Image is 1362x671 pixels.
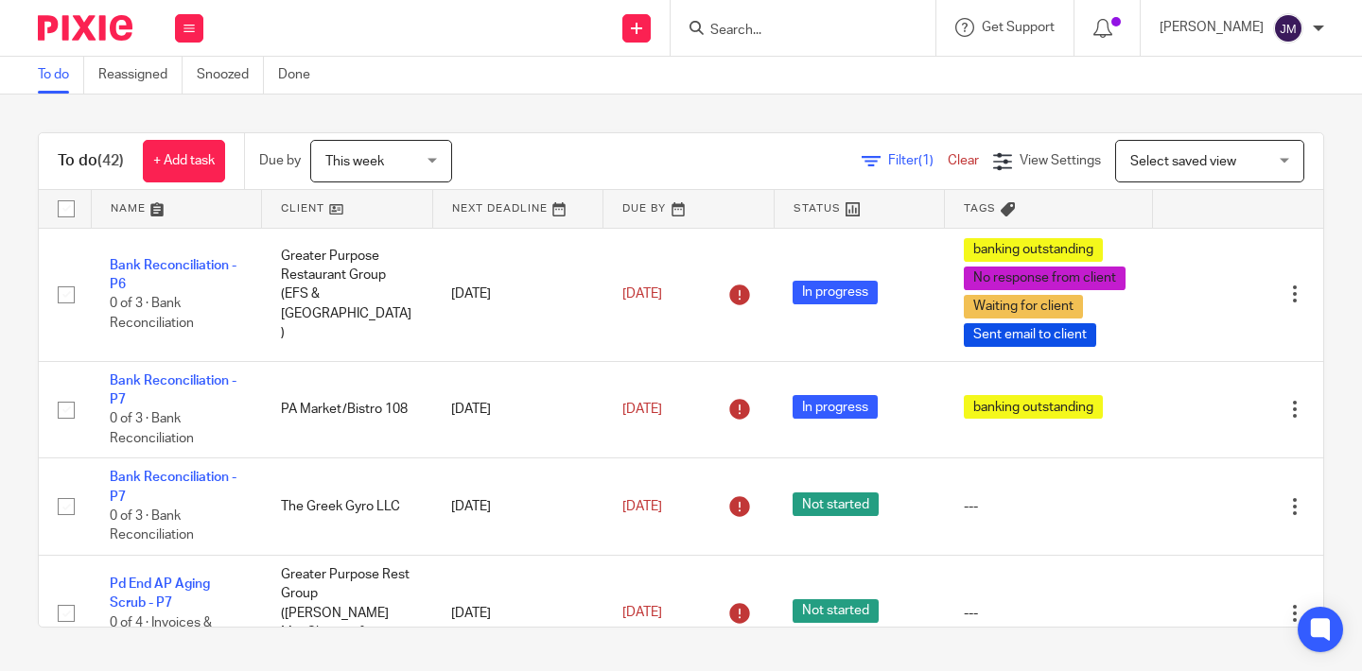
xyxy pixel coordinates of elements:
[110,471,236,503] a: Bank Reconciliation - P7
[110,374,236,406] a: Bank Reconciliation - P7
[197,57,264,94] a: Snoozed
[964,395,1103,419] span: banking outstanding
[964,295,1083,318] span: Waiting for client
[143,140,225,182] a: + Add task
[278,57,324,94] a: Done
[982,21,1055,34] span: Get Support
[1160,18,1264,37] p: [PERSON_NAME]
[622,403,662,416] span: [DATE]
[964,238,1103,262] span: banking outstanding
[964,267,1126,290] span: No response from client
[432,361,603,458] td: [DATE]
[1130,155,1236,168] span: Select saved view
[1020,154,1101,167] span: View Settings
[708,23,879,40] input: Search
[110,298,194,331] span: 0 of 3 · Bank Reconciliation
[964,604,1134,623] div: ---
[110,259,236,291] a: Bank Reconciliation - P6
[918,154,934,167] span: (1)
[622,607,662,620] span: [DATE]
[622,287,662,301] span: [DATE]
[432,458,603,556] td: [DATE]
[259,151,301,170] p: Due by
[964,323,1096,347] span: Sent email to client
[38,57,84,94] a: To do
[98,57,183,94] a: Reassigned
[793,599,879,623] span: Not started
[97,153,124,168] span: (42)
[38,15,132,41] img: Pixie
[262,458,433,556] td: The Greek Gyro LLC
[793,395,878,419] span: In progress
[432,228,603,361] td: [DATE]
[1273,13,1303,43] img: svg%3E
[964,203,996,214] span: Tags
[262,228,433,361] td: Greater Purpose Restaurant Group (EFS & [GEOGRAPHIC_DATA])
[110,509,194,542] span: 0 of 3 · Bank Reconciliation
[622,500,662,513] span: [DATE]
[110,577,210,610] a: Pd End AP Aging Scrub - P7
[793,492,879,516] span: Not started
[964,497,1134,516] div: ---
[948,154,979,167] a: Clear
[325,155,384,168] span: This week
[58,151,124,171] h1: To do
[888,154,948,167] span: Filter
[262,361,433,458] td: PA Market/Bistro 108
[110,616,212,649] span: 0 of 4 · Invoices & Credit Memos
[793,281,878,304] span: In progress
[110,412,194,445] span: 0 of 3 · Bank Reconciliation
